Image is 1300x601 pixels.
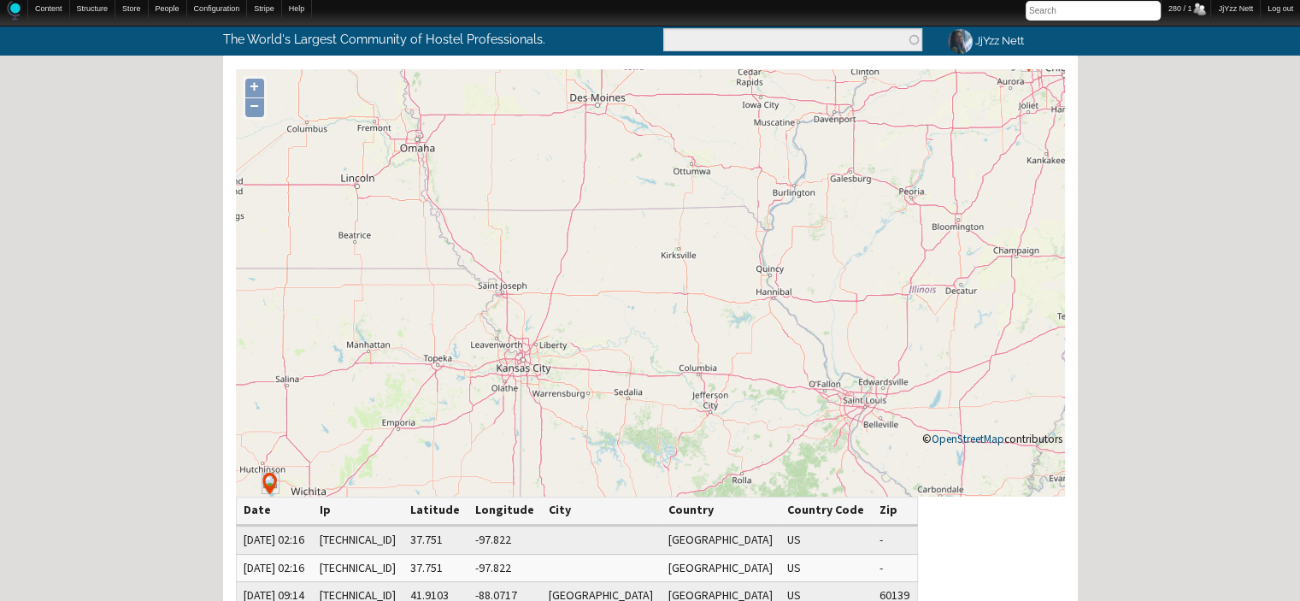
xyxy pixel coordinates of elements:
[780,554,873,582] td: US
[403,497,468,526] th: Latitude
[872,526,917,555] td: -
[245,79,264,97] a: +
[542,497,662,526] th: City
[236,554,312,582] td: [DATE] 02:16
[945,27,975,56] img: JjYzz Nett's picture
[1026,1,1161,21] input: Search
[312,526,403,555] td: [TECHNICAL_ID]
[236,526,312,555] td: [DATE] 02:16
[661,497,780,526] th: Country
[312,554,403,582] td: [TECHNICAL_ID]
[468,497,542,526] th: Longitude
[236,497,312,526] th: Date
[661,526,780,555] td: [GEOGRAPHIC_DATA]
[932,432,1004,446] a: OpenStreetMap
[403,526,468,555] td: 37.751
[661,554,780,582] td: [GEOGRAPHIC_DATA]
[780,497,873,526] th: Country Code
[403,554,468,582] td: 37.751
[935,24,1034,57] a: JjYzz Nett
[780,526,873,555] td: US
[468,526,542,555] td: -97.822
[922,433,1062,445] div: © contributors
[245,98,264,117] a: −
[872,497,917,526] th: Zip
[7,1,21,21] img: Home
[468,554,542,582] td: -97.822
[312,497,403,526] th: Ip
[663,28,922,51] input: Enter the terms you wish to search for.
[223,24,579,55] p: The World's Largest Community of Hostel Professionals.
[872,554,917,582] td: -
